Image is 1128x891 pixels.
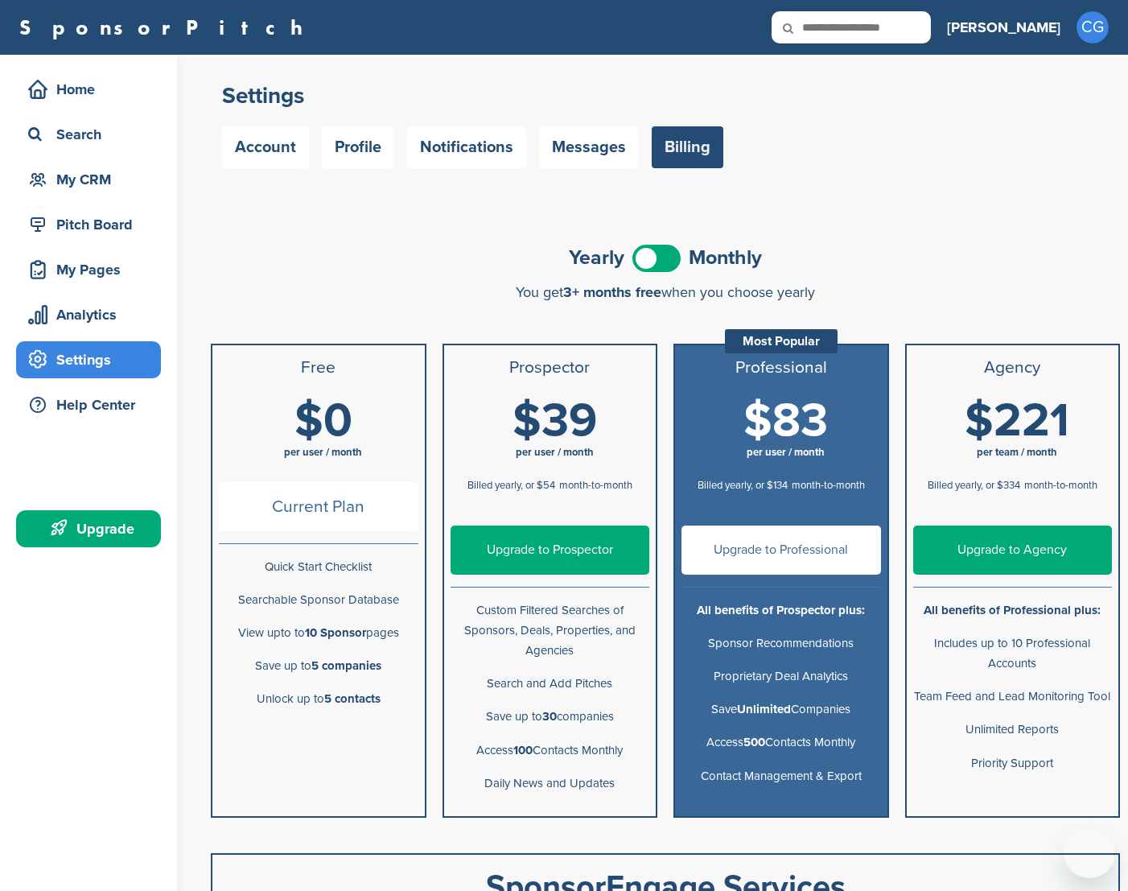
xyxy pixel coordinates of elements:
[219,358,418,377] h3: Free
[407,126,526,168] a: Notifications
[563,283,661,301] span: 3+ months free
[513,393,597,449] span: $39
[569,248,624,268] span: Yearly
[451,600,650,662] p: Custom Filtered Searches of Sponsors, Deals, Properties, and Agencies
[24,300,161,329] div: Analytics
[24,255,161,284] div: My Pages
[697,603,865,617] b: All benefits of Prospector plus:
[737,702,791,716] b: Unlimited
[294,393,352,449] span: $0
[965,393,1069,449] span: $221
[322,126,394,168] a: Profile
[16,296,161,333] a: Analytics
[219,689,418,709] p: Unlock up to
[743,393,828,449] span: $83
[324,691,381,706] b: 5 contacts
[451,740,650,761] p: Access Contacts Monthly
[689,248,762,268] span: Monthly
[305,625,366,640] b: 10 Sponsor
[681,699,881,720] p: Save Companies
[913,753,1113,773] p: Priority Support
[681,666,881,687] p: Proprietary Deal Analytics
[16,510,161,547] a: Upgrade
[1064,827,1115,878] iframe: Button to launch messaging window
[681,358,881,377] h3: Professional
[222,81,1109,110] h2: Settings
[652,126,723,168] a: Billing
[559,479,632,492] span: month-to-month
[219,623,418,643] p: View upto to pages
[451,674,650,694] p: Search and Add Pitches
[451,358,650,377] h3: Prospector
[16,386,161,423] a: Help Center
[451,707,650,727] p: Save up to companies
[284,446,362,459] span: per user / month
[913,687,1113,707] p: Team Feed and Lead Monitoring Tool
[1077,11,1109,43] span: CG
[743,735,765,749] b: 500
[681,526,881,575] a: Upgrade to Professional
[681,732,881,753] p: Access Contacts Monthly
[24,390,161,419] div: Help Center
[24,345,161,374] div: Settings
[947,10,1060,45] a: [PERSON_NAME]
[211,284,1120,300] div: You get when you choose yearly
[913,633,1113,674] p: Includes up to 10 Professional Accounts
[513,743,533,757] b: 100
[16,71,161,108] a: Home
[16,251,161,288] a: My Pages
[681,633,881,654] p: Sponsor Recommendations
[539,126,639,168] a: Messages
[16,341,161,378] a: Settings
[725,329,838,353] div: Most Popular
[219,656,418,676] p: Save up to
[16,116,161,153] a: Search
[928,479,1020,492] span: Billed yearly, or $334
[451,773,650,794] p: Daily News and Updates
[947,16,1060,39] h3: [PERSON_NAME]
[792,479,865,492] span: month-to-month
[24,514,161,543] div: Upgrade
[1024,479,1097,492] span: month-to-month
[222,126,309,168] a: Account
[24,120,161,149] div: Search
[24,75,161,104] div: Home
[219,590,418,610] p: Searchable Sponsor Database
[24,165,161,194] div: My CRM
[219,482,418,531] span: Current Plan
[747,446,825,459] span: per user / month
[24,210,161,239] div: Pitch Board
[681,766,881,786] p: Contact Management & Export
[311,658,381,673] b: 5 companies
[913,720,1113,740] p: Unlimited Reports
[219,557,418,577] p: Quick Start Checklist
[913,526,1113,575] a: Upgrade to Agency
[16,206,161,243] a: Pitch Board
[467,479,555,492] span: Billed yearly, or $54
[698,479,788,492] span: Billed yearly, or $134
[16,161,161,198] a: My CRM
[542,709,557,724] b: 30
[19,17,313,38] a: SponsorPitch
[516,446,594,459] span: per user / month
[913,358,1113,377] h3: Agency
[977,446,1057,459] span: per team / month
[451,526,650,575] a: Upgrade to Prospector
[924,603,1101,617] b: All benefits of Professional plus:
